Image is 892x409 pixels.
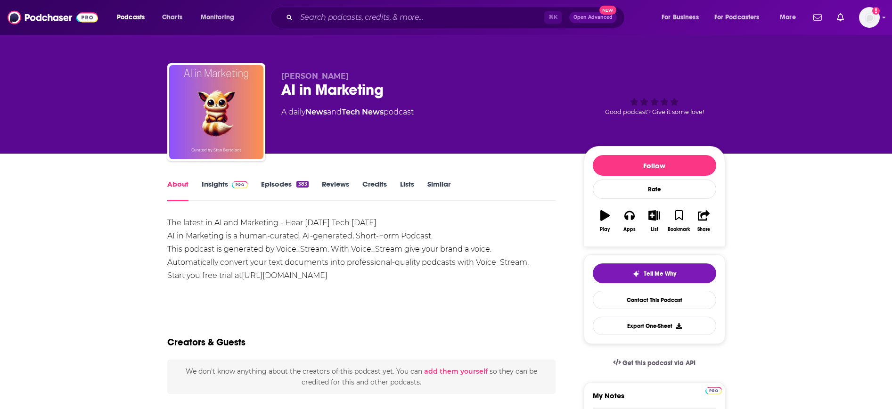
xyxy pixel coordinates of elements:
a: News [305,107,327,116]
span: For Business [662,11,699,24]
span: Get this podcast via API [622,359,696,367]
div: 383 [296,181,308,188]
a: Show notifications dropdown [833,9,848,25]
svg: Add a profile image [872,7,880,15]
span: Logged in as carolinejames [859,7,880,28]
button: open menu [194,10,246,25]
h2: Creators & Guests [167,336,246,348]
button: Share [691,204,716,238]
a: Similar [427,180,450,201]
input: Search podcasts, credits, & more... [296,10,544,25]
button: Apps [617,204,642,238]
span: New [599,6,616,15]
span: Charts [162,11,182,24]
span: and [327,107,342,116]
span: Open Advanced [573,15,613,20]
button: tell me why sparkleTell Me Why [593,263,716,283]
div: Apps [623,227,636,232]
button: Show profile menu [859,7,880,28]
div: The latest in AI and Marketing - Hear [DATE] Tech [DATE] AI in Marketing is a human-curated, AI-g... [167,216,556,282]
div: Bookmark [668,227,690,232]
a: About [167,180,188,201]
img: AI in Marketing [169,65,263,159]
div: Good podcast? Give it some love! [584,72,725,130]
img: tell me why sparkle [632,270,640,278]
a: Episodes383 [261,180,308,201]
span: [PERSON_NAME] [281,72,349,81]
a: Charts [156,10,188,25]
button: open menu [655,10,711,25]
a: Tech News [342,107,384,116]
button: Follow [593,155,716,176]
img: Podchaser Pro [705,387,722,394]
img: Podchaser Pro [232,181,248,188]
a: Get this podcast via API [606,352,704,375]
div: Rate [593,180,716,199]
a: Credits [362,180,387,201]
label: My Notes [593,391,716,408]
span: More [780,11,796,24]
button: Play [593,204,617,238]
span: For Podcasters [714,11,760,24]
span: Good podcast? Give it some love! [605,108,704,115]
div: A daily podcast [281,106,414,118]
a: InsightsPodchaser Pro [202,180,248,201]
a: Pro website [705,385,722,394]
button: open menu [110,10,157,25]
a: [URL][DOMAIN_NAME] [242,271,327,280]
span: We don't know anything about the creators of this podcast yet . You can so they can be credited f... [186,367,537,386]
a: Contact This Podcast [593,291,716,309]
button: open menu [708,10,773,25]
a: Reviews [322,180,349,201]
img: User Profile [859,7,880,28]
button: List [642,204,666,238]
div: Share [697,227,710,232]
div: List [651,227,658,232]
div: Play [600,227,610,232]
button: open menu [773,10,808,25]
span: Podcasts [117,11,145,24]
a: Lists [400,180,414,201]
div: Search podcasts, credits, & more... [279,7,634,28]
span: Tell Me Why [644,270,676,278]
span: Monitoring [201,11,234,24]
a: Show notifications dropdown [810,9,826,25]
button: add them yourself [424,368,488,375]
button: Bookmark [667,204,691,238]
img: Podchaser - Follow, Share and Rate Podcasts [8,8,98,26]
button: Export One-Sheet [593,317,716,335]
button: Open AdvancedNew [569,12,617,23]
span: ⌘ K [544,11,562,24]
